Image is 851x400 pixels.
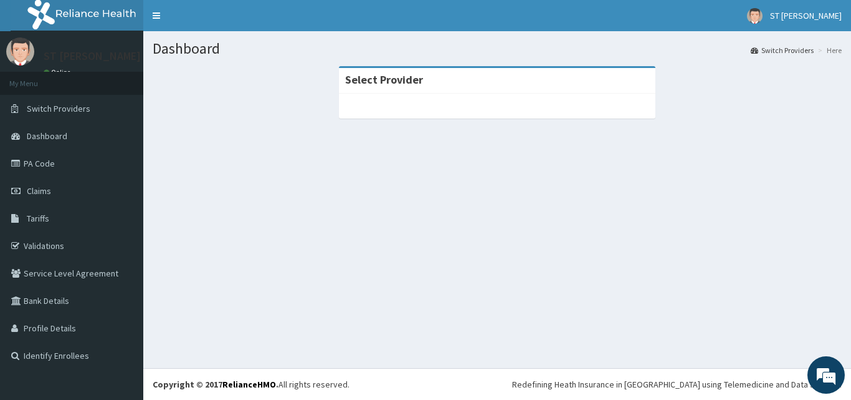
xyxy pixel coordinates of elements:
img: User Image [747,8,763,24]
a: Online [44,68,74,77]
h1: Dashboard [153,41,842,57]
span: Dashboard [27,130,67,142]
li: Here [815,45,842,56]
span: Claims [27,185,51,197]
a: Switch Providers [751,45,814,56]
img: User Image [6,37,34,66]
span: ST [PERSON_NAME] [770,10,842,21]
div: Redefining Heath Insurance in [GEOGRAPHIC_DATA] using Telemedicine and Data Science! [512,378,842,391]
span: Tariffs [27,213,49,224]
span: Switch Providers [27,103,90,114]
footer: All rights reserved. [143,368,851,400]
p: ST [PERSON_NAME] [44,51,141,62]
a: RelianceHMO [222,379,276,390]
strong: Select Provider [345,72,423,87]
strong: Copyright © 2017 . [153,379,278,390]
